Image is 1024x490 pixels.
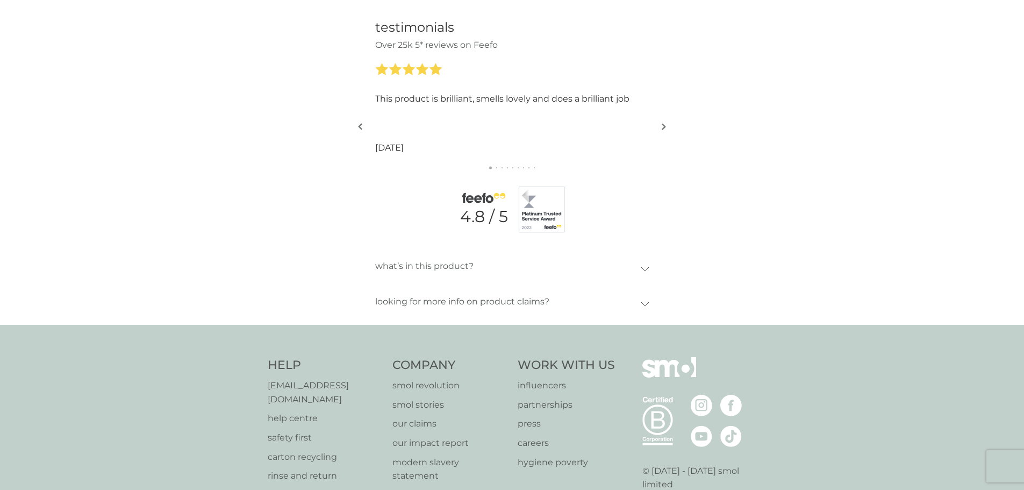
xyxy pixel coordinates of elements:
p: Over 25k 5* reviews on Feefo [375,38,649,52]
a: carton recycling [268,450,382,464]
a: safety first [268,431,382,445]
img: feefo badge [519,187,564,232]
p: This product is brilliant, smells lovely and does a brilliant job [375,92,629,106]
a: influencers [518,379,615,393]
a: smol stories [392,398,507,412]
a: rinse and return [268,469,382,483]
h4: Work With Us [518,357,615,374]
a: partnerships [518,398,615,412]
a: smol revolution [392,379,507,393]
p: 4.8 / 5 [460,207,508,226]
a: help centre [268,411,382,425]
a: [EMAIL_ADDRESS][DOMAIN_NAME] [268,379,382,406]
p: what’s in this product? [375,254,474,279]
img: feefo logo [460,193,508,203]
img: smol [642,357,696,394]
a: careers [518,436,615,450]
h2: testimonials [375,20,649,35]
img: right-arrow.svg [662,123,666,131]
img: visit the smol Tiktok page [720,425,742,447]
a: our claims [392,417,507,431]
h4: Help [268,357,382,374]
img: visit the smol Youtube page [691,425,712,447]
p: [DATE] [375,141,404,155]
h4: Company [392,357,507,374]
a: our impact report [392,436,507,450]
a: modern slavery statement [392,456,507,483]
img: visit the smol Instagram page [691,395,712,416]
a: press [518,417,615,431]
a: hygiene poverty [518,456,615,470]
img: visit the smol Facebook page [720,395,742,416]
img: left-arrow.svg [358,123,362,131]
p: looking for more info on product claims? [375,289,549,314]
